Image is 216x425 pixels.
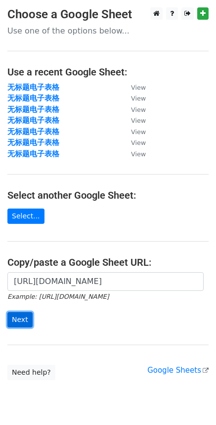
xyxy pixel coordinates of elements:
[7,189,209,201] h4: Select another Google Sheet:
[121,116,146,125] a: View
[131,117,146,124] small: View
[7,365,55,380] a: Need help?
[7,312,33,327] input: Next
[7,293,109,300] small: Example: [URL][DOMAIN_NAME]
[131,106,146,113] small: View
[7,26,209,36] p: Use one of the options below...
[131,84,146,91] small: View
[7,7,209,22] h3: Choose a Google Sheet
[121,94,146,103] a: View
[7,94,59,103] a: 无标题电子表格
[131,139,146,146] small: View
[131,150,146,158] small: View
[7,149,59,158] a: 无标题电子表格
[121,138,146,147] a: View
[7,138,59,147] a: 无标题电子表格
[121,127,146,136] a: View
[7,256,209,268] h4: Copy/paste a Google Sheet URL:
[7,209,44,224] a: Select...
[121,149,146,158] a: View
[121,83,146,92] a: View
[7,83,59,92] a: 无标题电子表格
[147,366,209,375] a: Google Sheets
[7,66,209,78] h4: Use a recent Google Sheet:
[131,95,146,102] small: View
[7,105,59,114] a: 无标题电子表格
[7,272,204,291] input: Paste your Google Sheet URL here
[7,116,59,125] a: 无标题电子表格
[121,105,146,114] a: View
[7,127,59,136] a: 无标题电子表格
[131,128,146,136] small: View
